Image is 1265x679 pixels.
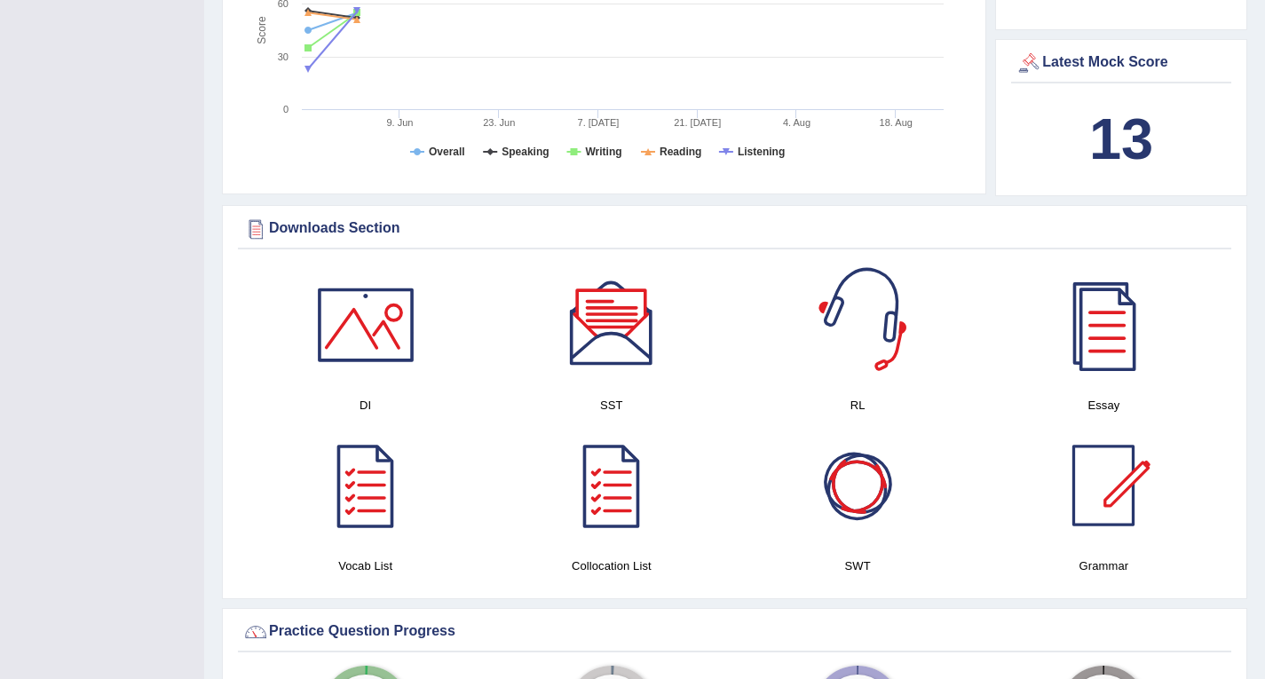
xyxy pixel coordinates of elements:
[1016,50,1227,76] div: Latest Mock Score
[880,117,913,128] tspan: 18. Aug
[783,117,810,128] tspan: 4. Aug
[278,51,289,62] text: 30
[242,216,1227,242] div: Downloads Section
[251,557,479,575] h4: Vocab List
[242,619,1227,645] div: Practice Question Progress
[386,117,413,128] tspan: 9. Jun
[990,396,1218,415] h4: Essay
[256,16,268,44] tspan: Score
[744,396,972,415] h4: RL
[578,117,620,128] tspan: 7. [DATE]
[497,396,725,415] h4: SST
[483,117,515,128] tspan: 23. Jun
[744,557,972,575] h4: SWT
[585,146,621,158] tspan: Writing
[990,557,1218,575] h4: Grammar
[251,396,479,415] h4: DI
[660,146,701,158] tspan: Reading
[502,146,549,158] tspan: Speaking
[674,117,721,128] tspan: 21. [DATE]
[1089,107,1153,171] b: 13
[429,146,465,158] tspan: Overall
[283,104,289,114] text: 0
[497,557,725,575] h4: Collocation List
[738,146,785,158] tspan: Listening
